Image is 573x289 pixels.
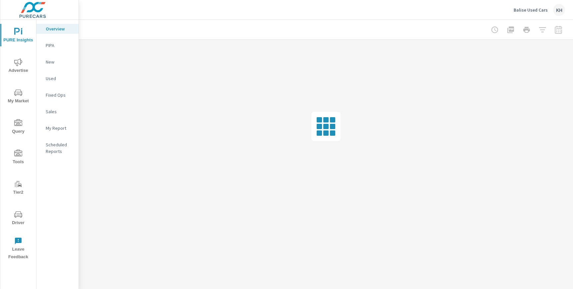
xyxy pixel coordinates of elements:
[46,92,73,98] p: Fixed Ops
[46,59,73,65] p: New
[553,4,565,16] div: KH
[0,20,36,264] div: nav menu
[46,25,73,32] p: Overview
[2,58,34,74] span: Advertise
[2,150,34,166] span: Tools
[36,40,79,50] div: PIPA
[2,237,34,261] span: Leave Feedback
[2,89,34,105] span: My Market
[46,125,73,131] p: My Report
[2,211,34,227] span: Driver
[36,90,79,100] div: Fixed Ops
[36,57,79,67] div: New
[36,107,79,117] div: Sales
[46,42,73,49] p: PIPA
[46,108,73,115] p: Sales
[46,75,73,82] p: Used
[514,7,548,13] p: Balise Used Cars
[36,73,79,83] div: Used
[36,24,79,34] div: Overview
[2,180,34,196] span: Tier2
[36,123,79,133] div: My Report
[2,119,34,135] span: Query
[36,140,79,156] div: Scheduled Reports
[2,28,34,44] span: PURE Insights
[46,141,73,155] p: Scheduled Reports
